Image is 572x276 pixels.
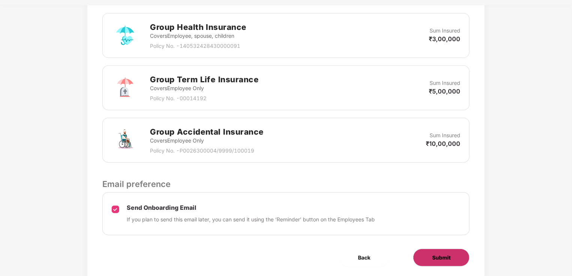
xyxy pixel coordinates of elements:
p: Covers Employee, spouse, children [150,32,247,40]
p: Policy No. - 00014192 [150,94,259,102]
p: Covers Employee Only [150,84,259,92]
p: Sum Insured [430,131,460,139]
h2: Group Health Insurance [150,21,247,33]
span: Submit [432,254,451,262]
p: Covers Employee Only [150,137,264,145]
p: ₹5,00,000 [429,87,460,95]
p: Policy No. - 140532428430000091 [150,42,247,50]
p: Policy No. - P0026300004/9999/100019 [150,147,264,155]
button: Back [339,249,389,267]
img: svg+xml;base64,PHN2ZyB4bWxucz0iaHR0cDovL3d3dy53My5vcmcvMjAwMC9zdmciIHdpZHRoPSI3MiIgaGVpZ2h0PSI3Mi... [112,127,139,154]
p: Sum Insured [430,27,460,35]
p: Email preference [102,178,470,190]
span: Back [358,254,370,262]
h2: Group Accidental Insurance [150,126,264,138]
p: Sum Insured [430,79,460,87]
img: svg+xml;base64,PHN2ZyB4bWxucz0iaHR0cDovL3d3dy53My5vcmcvMjAwMC9zdmciIHdpZHRoPSI3MiIgaGVpZ2h0PSI3Mi... [112,74,139,101]
p: ₹3,00,000 [429,35,460,43]
h2: Group Term Life Insurance [150,73,259,86]
p: If you plan to send this email later, you can send it using the ‘Reminder’ button on the Employee... [127,215,375,224]
p: ₹10,00,000 [426,139,460,148]
img: svg+xml;base64,PHN2ZyB4bWxucz0iaHR0cDovL3d3dy53My5vcmcvMjAwMC9zdmciIHdpZHRoPSI3MiIgaGVpZ2h0PSI3Mi... [112,22,139,49]
p: Send Onboarding Email [127,204,375,212]
button: Submit [413,249,470,267]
